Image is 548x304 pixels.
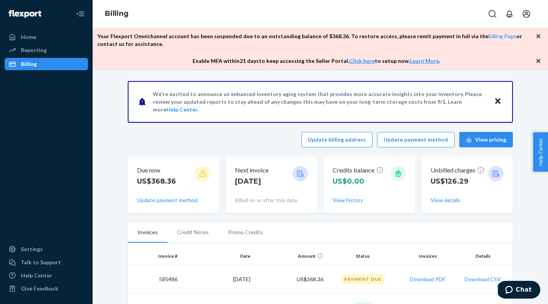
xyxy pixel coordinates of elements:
[431,166,485,175] p: Unbilled charges
[128,247,181,265] th: Invoice #
[431,196,460,204] button: View details
[5,44,88,56] a: Reporting
[254,247,326,265] th: Amount
[498,281,540,300] iframe: Opens a widget where you can chat to one of our agents
[167,223,218,242] li: Credit Notes
[21,272,52,279] div: Help Center
[181,265,254,293] td: [DATE]
[193,57,440,65] p: Enable MFA within 21 days to keep accessing the Seller Portal. to setup now. .
[137,196,198,204] button: Update payment method
[21,33,36,41] div: Home
[235,196,308,204] p: Billed on or after this date
[459,132,513,147] button: View pricing
[502,6,517,22] button: Open notifications
[181,247,254,265] th: Date
[410,275,445,283] button: Download PDF
[105,9,129,18] a: Billing
[21,245,43,253] div: Settings
[333,177,364,186] span: US$0.00
[137,176,176,186] p: US$368.36
[349,57,375,64] a: Click here
[128,265,181,293] td: 585486
[21,46,47,54] div: Reporting
[377,132,455,147] button: Update payment method
[431,176,485,186] p: US$126.29
[5,256,88,269] button: Talk to Support
[5,31,88,43] a: Home
[8,10,41,18] img: Flexport logo
[301,132,372,147] button: Update billing address
[21,285,58,292] div: Give Feedback
[493,96,503,107] button: Close
[489,33,516,39] a: Billing Page
[21,258,61,266] div: Talk to Support
[333,166,384,175] p: Credits balance
[465,275,501,283] button: Download CSV
[326,247,399,265] th: Status
[410,57,439,64] a: Learn More
[73,6,88,22] button: Close Navigation
[254,265,326,293] td: US$368.36
[5,282,88,295] button: Give Feedback
[235,176,269,186] p: [DATE]
[21,60,37,68] div: Billing
[519,6,534,22] button: Open account menu
[128,223,167,243] li: Invoices
[456,247,513,265] th: Details
[399,247,456,265] th: Invoices
[166,106,197,113] a: Help Center
[5,269,88,282] a: Help Center
[235,166,269,175] p: Next invoice
[485,6,500,22] button: Open Search Box
[97,32,536,48] p: Your Flexport Omnichannel account has been suspended due to an outstanding balance of $ 368.36 . ...
[333,196,363,204] button: View history
[153,90,487,113] p: We're excited to announce an enhanced inventory aging system that provides more accurate insights...
[218,223,273,242] li: Promo Credits
[533,132,548,172] button: Help Center
[99,3,135,25] ol: breadcrumbs
[137,166,176,175] p: Due now
[341,274,385,284] div: Payment Due
[5,243,88,255] a: Settings
[5,58,88,70] a: Billing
